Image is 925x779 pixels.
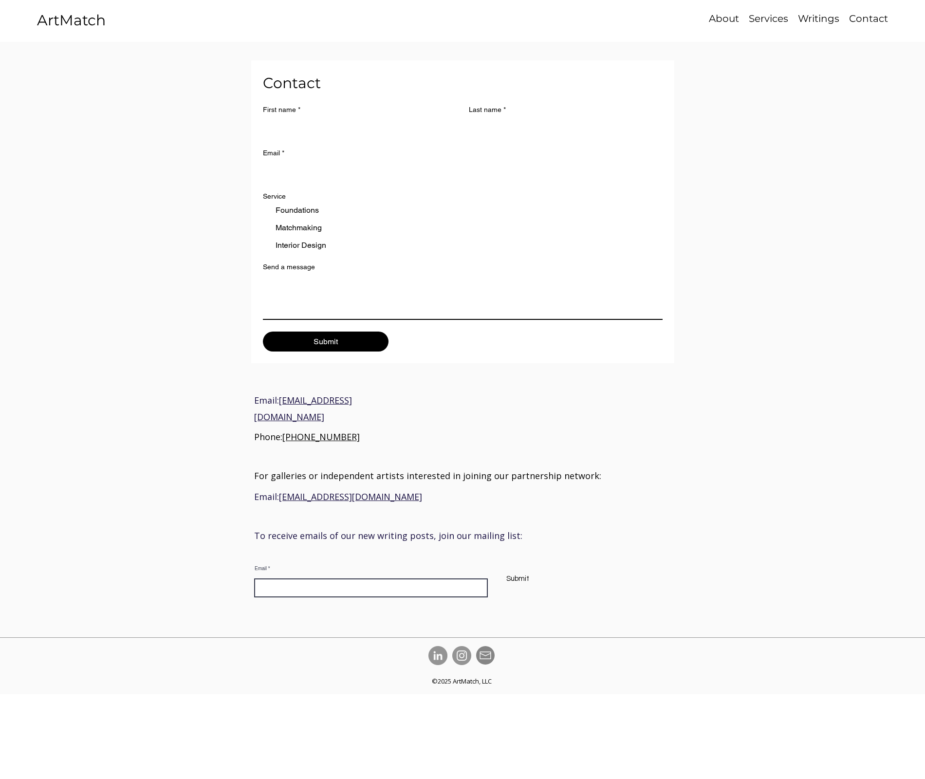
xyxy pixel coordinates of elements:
[469,118,657,137] input: Last name
[276,222,322,234] div: Matchmaking
[672,12,893,26] nav: Site
[263,332,388,352] button: Submit
[704,12,744,26] a: About
[263,118,451,137] input: First name
[254,530,522,541] span: To receive emails of our new writing posts, join our mailing list:
[263,192,286,201] div: Service
[254,431,360,443] span: Phone:
[428,646,447,665] img: LinkedIn
[263,161,657,181] input: Email
[276,204,319,216] div: Foundations
[282,431,360,443] a: [PHONE_NUMBER]
[254,394,352,422] a: [EMAIL_ADDRESS][DOMAIN_NAME]
[476,646,495,665] svg: ArtMatch Art Advisory Email Contact
[254,470,601,482] span: For galleries or independent artists interested in joining our partnership network:
[793,12,844,26] a: Writings
[314,337,338,346] span: Submit
[263,72,663,352] form: Contact Form 2
[428,646,471,665] ul: Social Bar
[432,677,492,686] span: ©2025 ArtMatch, LLC
[254,491,422,502] span: Email:
[254,394,352,422] span: Email:
[263,106,300,114] label: First name
[263,149,284,157] label: Email
[744,12,793,26] a: Services
[497,571,529,587] button: Submit
[276,240,326,251] div: Interior Design
[37,11,106,29] a: ArtMatch
[506,572,529,586] span: Submit
[469,106,506,114] label: Last name
[263,74,321,92] span: Contact
[844,12,893,26] a: Contact
[279,491,422,502] a: [EMAIL_ADDRESS][DOMAIN_NAME]
[263,263,315,271] label: Send a message
[254,566,488,571] label: Email
[452,646,471,665] img: Instagram
[263,279,663,315] textarea: Send a message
